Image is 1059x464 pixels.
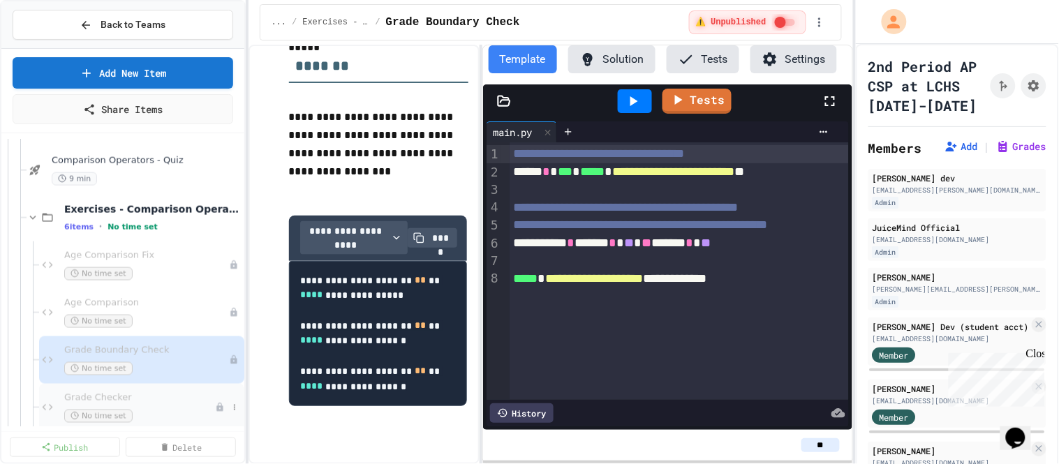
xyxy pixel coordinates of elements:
div: [PERSON_NAME] dev [873,172,1042,184]
span: Grade Boundary Check [386,14,520,31]
div: Unpublished [229,308,239,317]
a: Delete [126,437,236,457]
div: Admin [873,197,899,209]
div: 2 [487,163,501,181]
iframe: chat widget [943,347,1045,407]
div: [EMAIL_ADDRESS][DOMAIN_NAME] [873,396,1030,406]
div: Admin [873,246,899,258]
div: Unpublished [229,355,239,365]
div: 6 [487,234,501,253]
div: 4 [487,198,501,216]
span: Age Comparison [64,297,229,309]
div: Admin [873,296,899,308]
span: ... [272,17,287,28]
div: Unpublished [215,403,225,412]
div: [PERSON_NAME] [873,444,1030,457]
div: 5 [487,216,501,234]
button: Template [489,45,557,73]
span: No time set [64,267,133,280]
button: Grades [996,140,1046,154]
div: [EMAIL_ADDRESS][PERSON_NAME][DOMAIN_NAME] [873,185,1042,195]
iframe: chat widget [1000,408,1045,450]
div: Chat with us now!Close [6,6,96,89]
div: JuiceMind Official [873,221,1042,234]
span: / [375,17,380,28]
div: History [490,403,554,423]
span: Age Comparison Fix [64,250,229,262]
button: Add [945,140,978,154]
span: Back to Teams [101,17,165,32]
a: Add New Item [13,57,233,89]
div: [PERSON_NAME] Dev (student acct) [873,320,1030,333]
span: No time set [64,362,133,375]
div: My Account [867,6,910,38]
span: 6 items [64,223,94,232]
span: No time set [108,223,158,232]
div: [PERSON_NAME] [873,271,1042,283]
span: Member [880,411,909,424]
span: / [292,17,297,28]
div: 7 [487,252,501,269]
a: Publish [10,437,120,457]
a: Tests [662,89,732,114]
div: [PERSON_NAME] [873,382,1030,395]
button: Tests [667,45,739,73]
span: Exercises - Comparison Operators [64,203,242,216]
button: Click to see fork details [991,73,1016,98]
span: ⚠️ Unpublished [695,17,767,28]
div: main.py [487,121,557,142]
button: Solution [568,45,656,73]
div: 3 [487,181,501,198]
div: Unpublished [229,260,239,270]
span: • [99,221,102,232]
span: Comparison Operators - Quiz [52,155,242,167]
div: main.py [487,125,540,140]
div: [EMAIL_ADDRESS][DOMAIN_NAME] [873,334,1030,344]
button: Settings [750,45,837,73]
span: 9 min [52,172,97,186]
div: [EMAIL_ADDRESS][DOMAIN_NAME] [873,234,1042,245]
div: [PERSON_NAME][EMAIL_ADDRESS][PERSON_NAME][DOMAIN_NAME] [873,284,1042,294]
button: Back to Teams [13,10,233,40]
span: Exercises - Comparison Operators [302,17,369,28]
span: | [984,138,991,155]
div: 1 [487,145,501,163]
span: Grade Checker [64,392,215,404]
h1: 2nd Period AP CSP at LCHS [DATE]-[DATE] [868,57,985,115]
span: No time set [64,315,133,328]
div: ⚠️ Students cannot see this content! Click the toggle to publish it and make it visible to your c... [689,10,807,34]
span: No time set [64,410,133,423]
a: Share Items [13,94,233,124]
h2: Members [868,138,922,158]
button: Assignment Settings [1021,73,1046,98]
button: More options [228,401,242,414]
span: Member [880,349,909,361]
div: 8 [487,269,501,287]
span: Grade Boundary Check [64,345,229,357]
